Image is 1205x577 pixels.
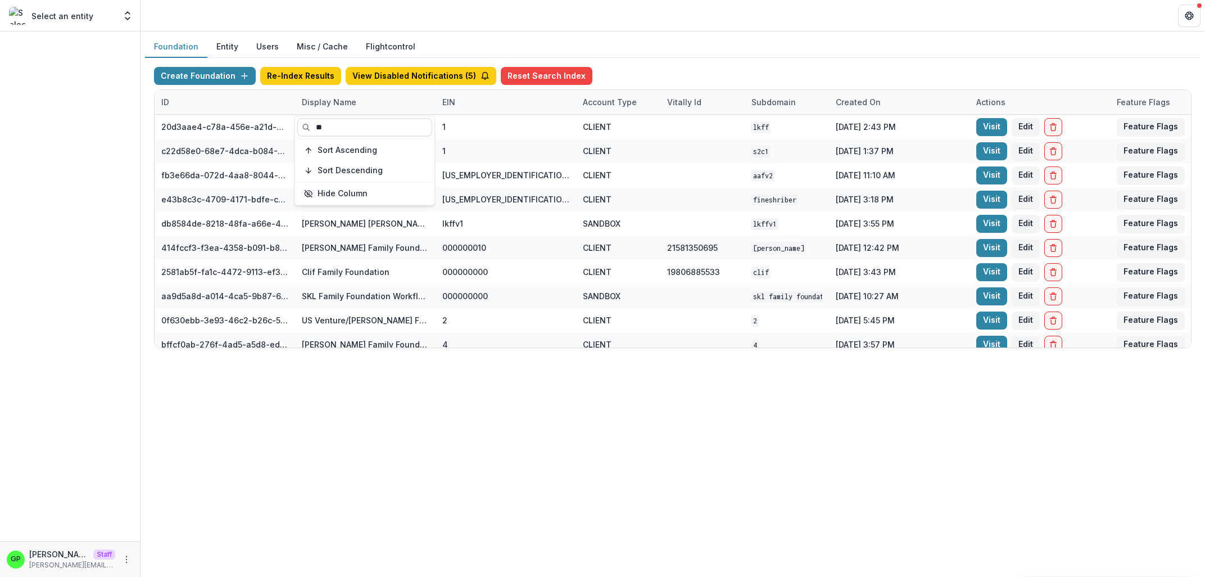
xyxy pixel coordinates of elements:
[829,90,970,114] div: Created on
[154,67,256,85] button: Create Foundation
[501,67,592,85] button: Reset Search Index
[1117,191,1185,209] button: Feature Flags
[442,218,463,229] div: lkffv1
[161,218,288,229] div: db8584de-8218-48fa-a66e-4dfe1245e773
[120,553,133,566] button: More
[829,187,970,211] div: [DATE] 3:18 PM
[1044,287,1062,305] button: Delete Foundation
[1044,336,1062,354] button: Delete Foundation
[751,339,759,351] code: 4
[1044,191,1062,209] button: Delete Foundation
[302,266,389,278] div: Clif Family Foundation
[247,36,288,58] button: Users
[442,339,448,350] div: 4
[660,96,708,108] div: Vitally Id
[31,10,93,22] p: Select an entity
[751,218,778,230] code: lkffv1
[970,90,1110,114] div: Actions
[346,67,496,85] button: View Disabled Notifications (5)
[1117,166,1185,184] button: Feature Flags
[1012,191,1040,209] button: Edit
[751,146,771,157] code: s2c1
[295,90,436,114] div: Display Name
[751,194,798,206] code: fineshriber
[436,90,576,114] div: EIN
[1117,239,1185,257] button: Feature Flags
[976,142,1007,160] a: Visit
[442,169,569,181] div: [US_EMPLOYER_IDENTIFICATION_NUMBER]
[302,218,429,229] div: [PERSON_NAME] [PERSON_NAME] Family Foundation Sandbox
[576,96,644,108] div: Account Type
[161,169,288,181] div: fb3e66da-072d-4aa8-8044-e11f29b73c0a
[436,96,462,108] div: EIN
[1012,142,1040,160] button: Edit
[318,146,377,155] span: Sort Ascending
[829,211,970,236] div: [DATE] 3:55 PM
[1117,142,1185,160] button: Feature Flags
[1117,263,1185,281] button: Feature Flags
[751,315,759,327] code: 2
[829,96,887,108] div: Created on
[1110,96,1177,108] div: Feature Flags
[161,121,288,133] div: 20d3aae4-c78a-456e-a21d-91c97a6a725f
[155,90,295,114] div: ID
[161,314,288,326] div: 0f630ebb-3e93-46c2-b26c-5f88148a9e7a
[297,184,432,202] button: Hide Column
[829,139,970,163] div: [DATE] 1:37 PM
[442,121,446,133] div: 1
[1117,312,1185,330] button: Feature Flags
[260,67,341,85] button: Re-Index Results
[829,163,970,187] div: [DATE] 11:10 AM
[976,336,1007,354] a: Visit
[583,145,611,157] div: CLIENT
[302,314,429,326] div: US Venture/[PERSON_NAME] Family Foundation
[970,96,1012,108] div: Actions
[576,90,660,114] div: Account Type
[302,339,429,350] div: [PERSON_NAME] Family Foundation
[29,548,89,560] p: [PERSON_NAME]
[1044,215,1062,233] button: Delete Foundation
[583,339,611,350] div: CLIENT
[1044,142,1062,160] button: Delete Foundation
[829,284,970,308] div: [DATE] 10:27 AM
[976,239,1007,257] a: Visit
[366,40,415,52] a: Flightcontrol
[1178,4,1201,27] button: Get Help
[829,236,970,260] div: [DATE] 12:42 PM
[302,242,429,254] div: [PERSON_NAME] Family Foundation
[1012,239,1040,257] button: Edit
[1044,263,1062,281] button: Delete Foundation
[976,312,1007,330] a: Visit
[1012,336,1040,354] button: Edit
[318,166,383,175] span: Sort Descending
[11,556,21,563] div: Griffin Perry
[155,96,176,108] div: ID
[751,291,904,303] code: SKL Family Foundation Workflow Sandbox
[207,36,247,58] button: Entity
[829,260,970,284] div: [DATE] 3:43 PM
[745,90,829,114] div: Subdomain
[161,242,288,254] div: 414fccf3-f3ea-4358-b091-b8e01d50ded3
[1044,118,1062,136] button: Delete Foundation
[829,308,970,332] div: [DATE] 5:45 PM
[161,339,288,350] div: bffcf0ab-276f-4ad5-a5d8-edb7c7f2c85b
[751,267,771,278] code: clif
[145,36,207,58] button: Foundation
[297,161,432,179] button: Sort Descending
[745,96,803,108] div: Subdomain
[583,290,620,302] div: SANDBOX
[161,193,288,205] div: e43b8c3c-4709-4171-bdfe-c20a31e51ac4
[667,242,718,254] div: 21581350695
[583,169,611,181] div: CLIENT
[1012,312,1040,330] button: Edit
[1117,118,1185,136] button: Feature Flags
[1044,312,1062,330] button: Delete Foundation
[161,290,288,302] div: aa9d5a8d-a014-4ca5-9b87-658156cc4b40
[660,90,745,114] div: Vitally Id
[829,115,970,139] div: [DATE] 2:43 PM
[751,121,771,133] code: lkff
[442,314,447,326] div: 2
